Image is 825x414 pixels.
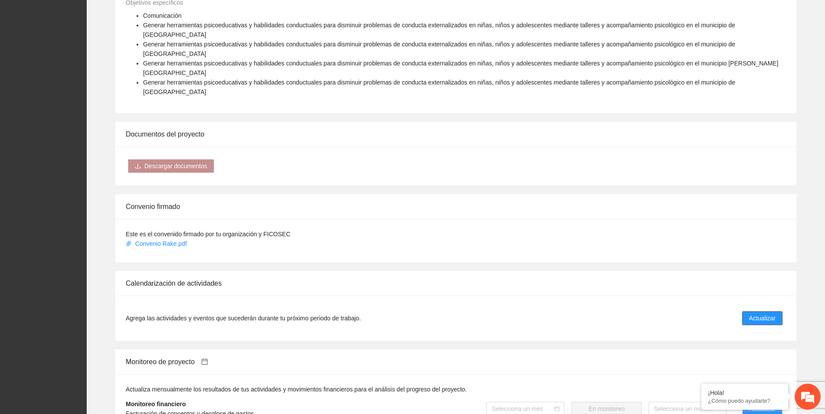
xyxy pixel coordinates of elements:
[50,116,120,203] span: Estamos en línea.
[143,22,735,38] span: Generar herramientas psicoeducativas y habilidades conductuales para disminuir problemas de condu...
[749,313,776,323] span: Actualizar
[126,271,786,296] div: Calendarización de actividades
[126,231,290,238] span: Este es el convenido firmado por tu organización y FICOSEC
[126,386,467,393] span: Actualiza mensualmente los resultados de tus actividades y movimientos financieros para el anális...
[708,389,782,396] div: ¡Hola!
[4,237,165,267] textarea: Escriba su mensaje y pulse “Intro”
[126,313,361,323] span: Agrega las actividades y eventos que sucederán durante tu próximo periodo de trabajo.
[143,60,778,76] span: Generar herramientas psicoeducativas y habilidades conductuales para disminuir problemas de condu...
[201,358,208,365] span: calendar
[143,41,735,57] span: Generar herramientas psicoeducativas y habilidades conductuales para disminuir problemas de condu...
[126,194,786,219] div: Convenio firmado
[126,401,186,407] strong: Monitoreo financiero
[708,398,782,404] p: ¿Cómo puedo ayudarte?
[126,241,132,247] span: paper-clip
[742,311,783,325] button: Actualizar
[143,79,735,95] span: Generar herramientas psicoeducativas y habilidades conductuales para disminuir problemas de condu...
[554,406,560,411] span: calendar
[126,122,786,147] div: Documentos del proyecto
[126,349,786,374] div: Monitoreo de proyecto
[142,4,163,25] div: Minimizar ventana de chat en vivo
[126,240,189,247] a: Convenio Rake.pdf
[128,159,214,173] button: downloadDescargar documentos
[143,12,182,19] span: Comunicación
[195,358,208,365] a: calendar
[45,44,146,55] div: Chatee con nosotros ahora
